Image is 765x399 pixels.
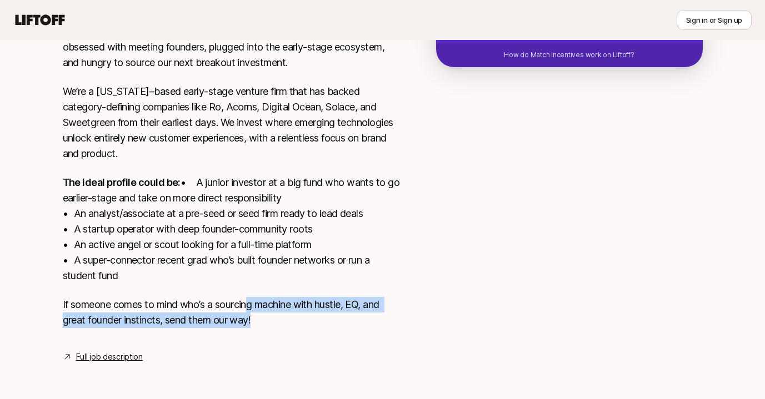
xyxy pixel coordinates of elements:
[63,176,181,188] strong: The ideal profile could be:
[677,10,752,30] button: Sign in or Sign up
[504,50,634,60] p: How do Match Incentives work on Liftoff?
[63,24,401,70] p: someone who is obsessed with meeting founders, plugged into the early-stage ecosystem, and hungry...
[76,350,143,363] a: Full job description
[63,175,401,284] p: • A junior investor at a big fund who wants to go earlier-stage and take on more direct responsib...
[63,297,401,328] p: If someone comes to mind who’s a sourcing machine with hustle, EQ, and great founder instincts, s...
[63,84,401,161] p: We’re a [US_STATE]–based early-stage venture firm that has backed category-defining companies lik...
